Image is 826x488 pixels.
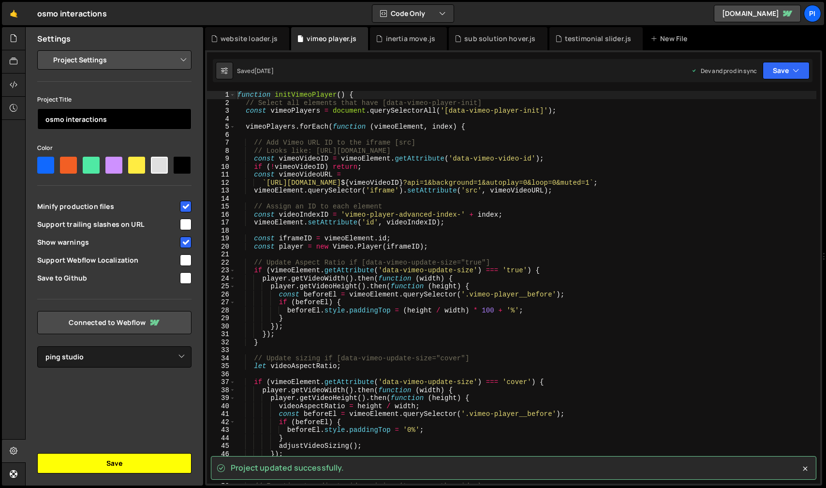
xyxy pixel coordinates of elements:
div: 15 [207,203,236,211]
div: 44 [207,434,236,443]
span: Minify production files [37,202,178,211]
span: Save to Github [37,273,178,283]
div: 29 [207,314,236,323]
div: 24 [207,275,236,283]
div: 35 [207,362,236,370]
a: 🤙 [2,2,26,25]
label: Project Title [37,95,72,104]
div: 2 [207,99,236,107]
div: 6 [207,131,236,139]
div: 48 [207,466,236,474]
div: 46 [207,450,236,458]
div: 30 [207,323,236,331]
label: Color [37,143,53,153]
div: 5 [207,123,236,131]
div: 4 [207,115,236,123]
div: 49 [207,474,236,482]
div: osmo interactions [37,8,107,19]
div: 1 [207,91,236,99]
div: [DATE] [254,67,274,75]
a: pi [804,5,821,22]
div: 7 [207,139,236,147]
div: 41 [207,410,236,418]
div: 42 [207,418,236,427]
div: inertia move.js [386,34,435,44]
div: Saved [237,67,274,75]
div: 9 [207,155,236,163]
div: 16 [207,211,236,219]
h2: Settings [37,33,71,44]
div: 34 [207,355,236,363]
div: 39 [207,394,236,402]
div: 3 [207,107,236,115]
span: Support trailing slashes on URL [37,220,178,229]
div: 47 [207,458,236,466]
span: Project updated successfully. [231,462,344,473]
div: New File [650,34,691,44]
a: [DOMAIN_NAME] [714,5,801,22]
div: 27 [207,298,236,307]
div: 12 [207,179,236,187]
button: Save [763,62,810,79]
div: 23 [207,266,236,275]
span: Show warnings [37,237,178,247]
div: 37 [207,378,236,386]
button: Save [37,453,192,473]
div: 19 [207,235,236,243]
div: vimeo player.js [307,34,356,44]
input: Project name [37,108,192,130]
div: 10 [207,163,236,171]
div: testimonial slider.js [565,34,631,44]
div: website loader.js [221,34,278,44]
a: Connected to Webflow [37,311,192,334]
div: 32 [207,339,236,347]
div: 22 [207,259,236,267]
div: 20 [207,243,236,251]
div: 18 [207,227,236,235]
div: 11 [207,171,236,179]
div: 21 [207,251,236,259]
button: Code Only [372,5,454,22]
div: 38 [207,386,236,395]
div: Dev and prod in sync [691,67,757,75]
div: 25 [207,282,236,291]
div: 33 [207,346,236,355]
div: 31 [207,330,236,339]
div: 43 [207,426,236,434]
div: 13 [207,187,236,195]
div: 40 [207,402,236,411]
div: 28 [207,307,236,315]
div: 36 [207,370,236,379]
div: 8 [207,147,236,155]
div: sub solution hover.js [464,34,535,44]
div: 45 [207,442,236,450]
div: 26 [207,291,236,299]
div: 17 [207,219,236,227]
div: 14 [207,195,236,203]
span: Support Webflow Localization [37,255,178,265]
